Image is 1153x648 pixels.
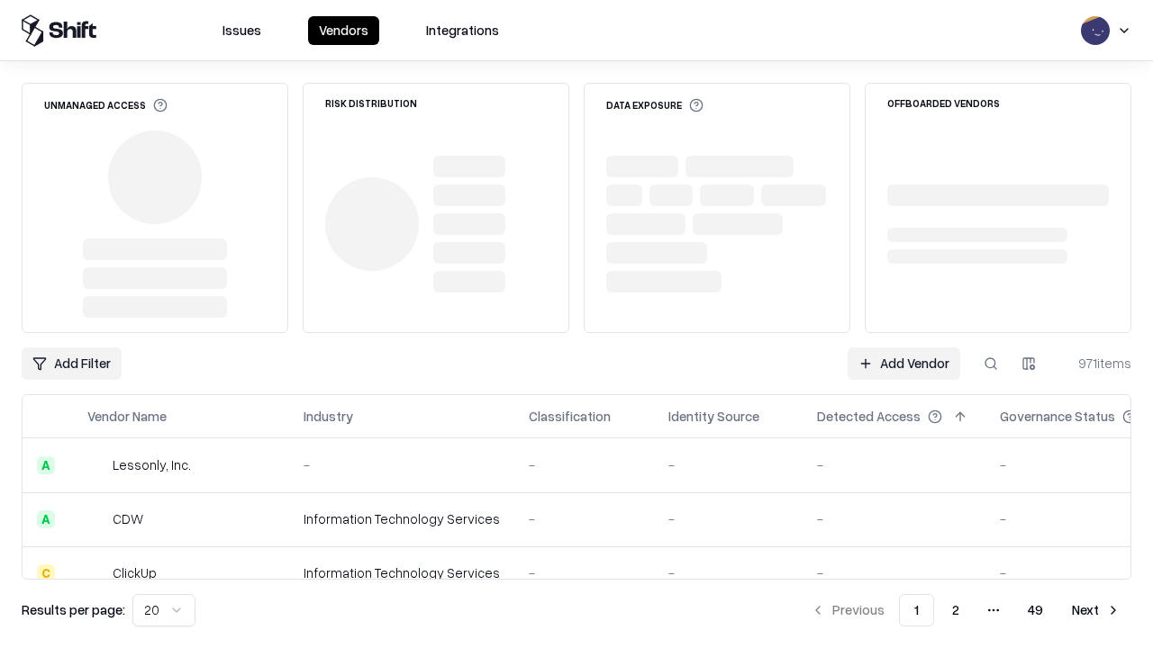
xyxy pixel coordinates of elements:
[1000,407,1115,426] div: Governance Status
[304,455,500,474] div: -
[37,456,55,474] div: A
[529,509,640,528] div: -
[308,16,379,45] button: Vendors
[1061,594,1131,626] button: Next
[529,563,640,582] div: -
[1059,354,1131,373] div: 971 items
[668,509,788,528] div: -
[668,407,759,426] div: Identity Source
[87,456,105,474] img: Lessonly, Inc.
[37,564,55,582] div: C
[87,564,105,582] img: ClickUp
[529,455,640,474] div: -
[899,594,934,626] button: 1
[817,509,971,528] div: -
[304,563,500,582] div: Information Technology Services
[817,407,921,426] div: Detected Access
[817,455,971,474] div: -
[668,455,788,474] div: -
[415,16,510,45] button: Integrations
[304,509,500,528] div: Information Technology Services
[87,510,105,528] img: CDW
[87,407,167,426] div: Vendor Name
[37,510,55,528] div: A
[606,98,704,112] div: Data Exposure
[113,455,191,474] div: Lessonly, Inc.
[1013,594,1058,626] button: 49
[304,407,353,426] div: Industry
[113,509,143,528] div: CDW
[887,98,1000,108] div: Offboarded Vendors
[800,594,1131,626] nav: pagination
[668,563,788,582] div: -
[44,98,168,112] div: Unmanaged Access
[529,407,611,426] div: Classification
[848,347,960,380] a: Add Vendor
[817,563,971,582] div: -
[22,600,125,619] p: Results per page:
[325,98,417,108] div: Risk Distribution
[938,594,974,626] button: 2
[212,16,272,45] button: Issues
[22,347,122,380] button: Add Filter
[113,563,157,582] div: ClickUp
